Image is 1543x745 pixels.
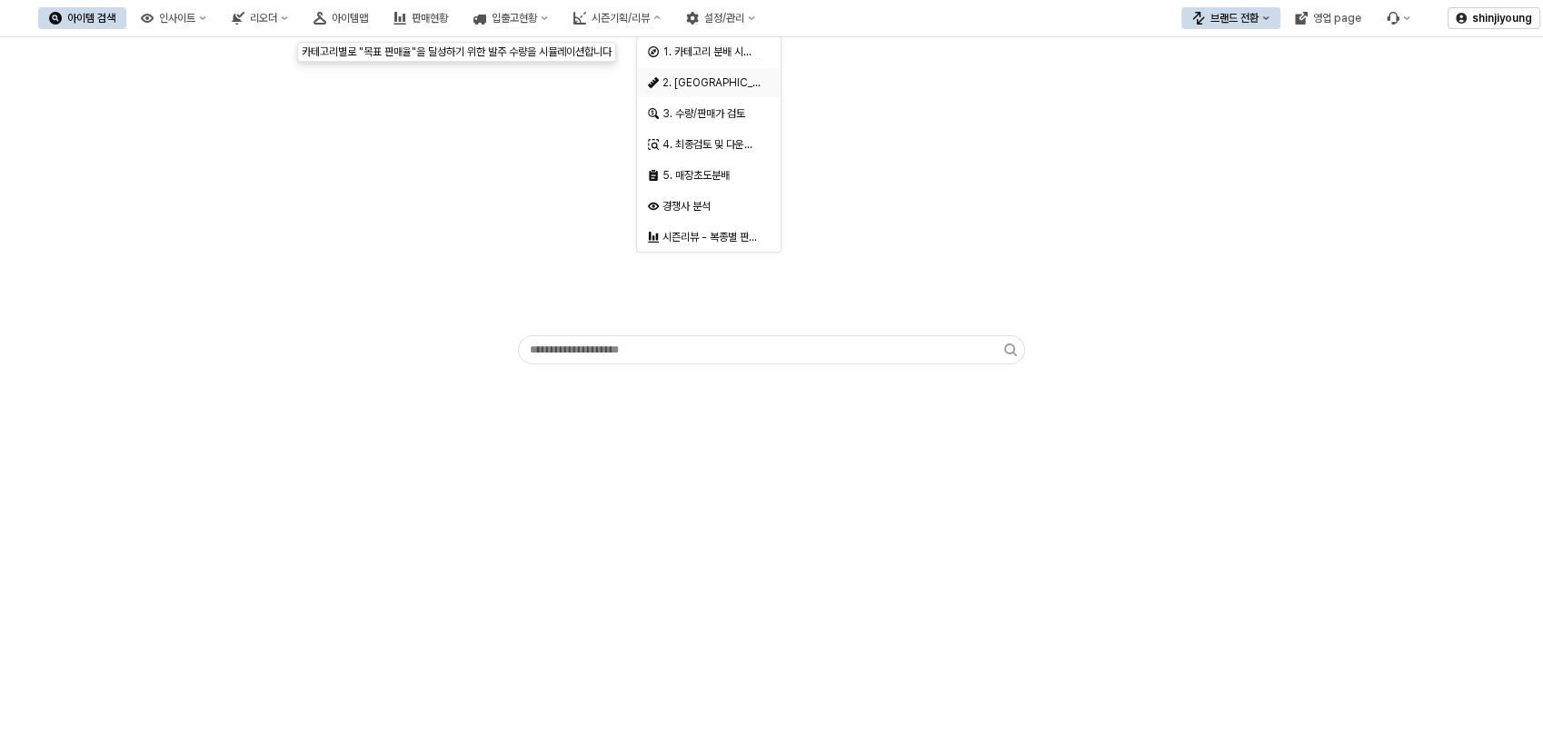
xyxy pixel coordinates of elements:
div: 설정/관리 [704,12,744,25]
div: 경쟁사 분석 [662,199,759,214]
div: 인사이트 [159,12,195,25]
div: 아이템 검색 [67,12,115,25]
div: 2. [GEOGRAPHIC_DATA] [662,75,761,90]
div: 브랜드 전환 [1210,12,1259,25]
button: 인사이트 [130,7,217,29]
button: 아이템 검색 [38,7,126,29]
div: 버그 제보 및 기능 개선 요청 [1376,7,1421,29]
div: 4. 최종검토 및 다운로드 [662,137,759,152]
div: 리오더 [250,12,277,25]
button: 입출고현황 [463,7,559,29]
button: shinjiyoung [1448,7,1540,29]
button: 아이템맵 [303,7,379,29]
button: 리오더 [221,7,299,29]
div: Select an option [637,36,781,253]
div: 시즌리뷰 - 복종별 판매율 비교 [662,230,761,244]
button: 브랜드 전환 [1181,7,1280,29]
div: 영업 page [1313,12,1361,25]
div: 3. 수량/판매가 검토 [662,106,759,121]
button: 영업 page [1284,7,1372,29]
div: 아이템맵 [332,12,368,25]
span: 1. 카테고리 분배 시뮬레이션 [662,45,780,59]
div: 판매현황 [412,12,448,25]
button: 시즌기획/리뷰 [562,7,672,29]
div: 5. 매장초도분배 [662,168,759,183]
button: 판매현황 [383,7,459,29]
button: 설정/관리 [675,7,766,29]
div: 입출고현황 [492,12,537,25]
div: 시즌기획/리뷰 [592,12,650,25]
p: shinjiyoung [1472,11,1532,25]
